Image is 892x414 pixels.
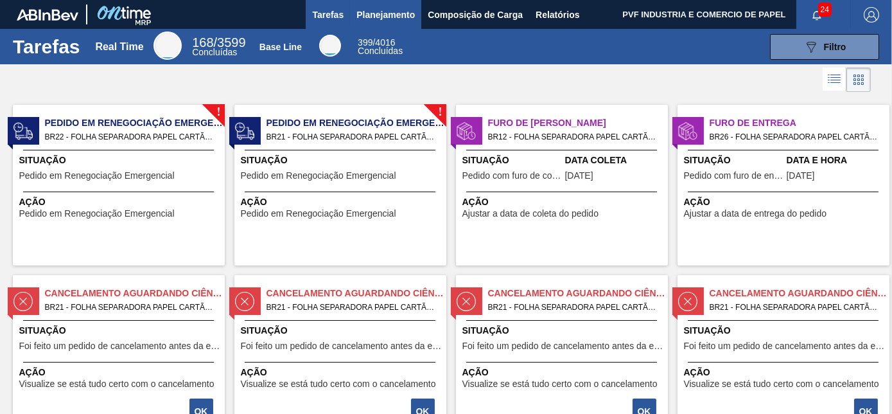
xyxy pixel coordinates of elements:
[241,209,396,219] span: Pedido em Renegociação Emergencial
[488,300,658,314] span: BR21 - FOLHA SEPARADORA PAPEL CARTÃO Pedido - 1873710
[824,42,846,52] span: Filtro
[823,67,846,92] div: Visão em Lista
[565,171,593,181] span: 22/09/2025
[565,154,665,167] span: Data Coleta
[13,39,80,54] h1: Tarefas
[19,324,222,337] span: Situação
[462,379,658,389] span: Visualize se está tudo certo com o cancelamento
[787,171,815,181] span: 23/09/2025,
[192,47,237,57] span: Concluídas
[13,292,33,311] img: status
[488,130,658,144] span: BR12 - FOLHA SEPARADORA PAPEL CARTÃO Pedido - 2011122
[457,292,476,311] img: status
[45,300,214,314] span: BR21 - FOLHA SEPARADORA PAPEL CARTÃO Pedido - 1873701
[710,300,879,314] span: BR21 - FOLHA SEPARADORA PAPEL CARTÃO Pedido - 1873712
[19,366,222,379] span: Ação
[358,37,395,48] span: / 4016
[428,7,523,22] span: Composição de Carga
[356,7,415,22] span: Planejamento
[684,341,886,351] span: Foi feito um pedido de cancelamento antes da etapa de aguardando faturamento
[45,116,225,130] span: Pedido em Renegociação Emergencial
[216,107,220,117] span: !
[19,154,222,167] span: Situação
[267,116,446,130] span: Pedido em Renegociação Emergencial
[462,154,562,167] span: Situação
[19,209,175,219] span: Pedido em Renegociação Emergencial
[796,6,837,24] button: Notificações
[267,300,436,314] span: BR21 - FOLHA SEPARADORA PAPEL CARTÃO Pedido - 1873707
[462,341,665,351] span: Foi feito um pedido de cancelamento antes da etapa de aguardando faturamento
[684,171,783,181] span: Pedido com furo de entrega
[684,324,886,337] span: Situação
[192,35,213,50] span: 168
[684,379,879,389] span: Visualize se está tudo certo com o cancelamento
[684,154,783,167] span: Situação
[358,39,403,55] div: Base Line
[438,107,442,117] span: !
[235,122,254,141] img: status
[462,366,665,379] span: Ação
[241,154,443,167] span: Situação
[684,195,886,209] span: Ação
[45,287,225,300] span: Cancelamento aguardando ciência
[235,292,254,311] img: status
[864,7,879,22] img: Logout
[45,130,214,144] span: BR22 - FOLHA SEPARADORA PAPEL CARTÃO Pedido - 2025912
[267,130,436,144] span: BR21 - FOLHA SEPARADORA PAPEL CARTÃO Pedido - 2023090
[678,292,697,311] img: status
[818,3,832,17] span: 24
[153,32,182,60] div: Real Time
[267,287,446,300] span: Cancelamento aguardando ciência
[710,287,889,300] span: Cancelamento aguardando ciência
[241,195,443,209] span: Ação
[192,37,245,57] div: Real Time
[684,366,886,379] span: Ação
[312,7,344,22] span: Tarefas
[462,195,665,209] span: Ação
[462,171,562,181] span: Pedido com furo de coleta
[319,35,341,57] div: Base Line
[787,154,886,167] span: Data e Hora
[846,67,871,92] div: Visão em Cards
[241,341,443,351] span: Foi feito um pedido de cancelamento antes da etapa de aguardando faturamento
[488,287,668,300] span: Cancelamento aguardando ciência
[770,34,879,60] button: Filtro
[710,116,889,130] span: Furo de Entrega
[19,379,214,389] span: Visualize se está tudo certo com o cancelamento
[462,324,665,337] span: Situação
[710,130,879,144] span: BR26 - FOLHA SEPARADORA PAPEL CARTÃO Pedido - 2007781
[95,41,143,53] div: Real Time
[684,209,827,219] span: Ajustar a data de entrega do pedido
[13,122,33,141] img: status
[17,9,78,21] img: TNhmsLtSVTkK8tSr43FrP2fwEKptu5GPRR3wAAAABJRU5ErkJggg==
[462,209,599,219] span: Ajustar a data de coleta do pedido
[192,35,245,50] span: / 3599
[358,46,403,56] span: Concluídas
[19,341,222,351] span: Foi feito um pedido de cancelamento antes da etapa de aguardando faturamento
[457,122,476,141] img: status
[241,366,443,379] span: Ação
[488,116,668,130] span: Furo de Coleta
[536,7,579,22] span: Relatórios
[259,42,302,52] div: Base Line
[358,37,372,48] span: 399
[241,171,396,181] span: Pedido em Renegociação Emergencial
[19,195,222,209] span: Ação
[241,324,443,337] span: Situação
[241,379,436,389] span: Visualize se está tudo certo com o cancelamento
[19,171,175,181] span: Pedido em Renegociação Emergencial
[678,122,697,141] img: status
